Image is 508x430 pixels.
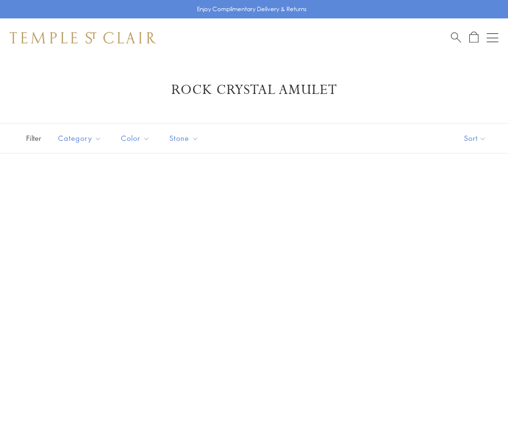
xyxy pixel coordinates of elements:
[10,32,156,44] img: Temple St. Clair
[116,132,157,144] span: Color
[164,132,206,144] span: Stone
[487,32,498,44] button: Open navigation
[162,127,206,149] button: Stone
[451,31,461,44] a: Search
[197,4,307,14] p: Enjoy Complimentary Delivery & Returns
[53,132,109,144] span: Category
[114,127,157,149] button: Color
[24,81,484,99] h1: Rock Crystal Amulet
[51,127,109,149] button: Category
[442,123,508,153] button: Show sort by
[469,31,478,44] a: Open Shopping Bag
